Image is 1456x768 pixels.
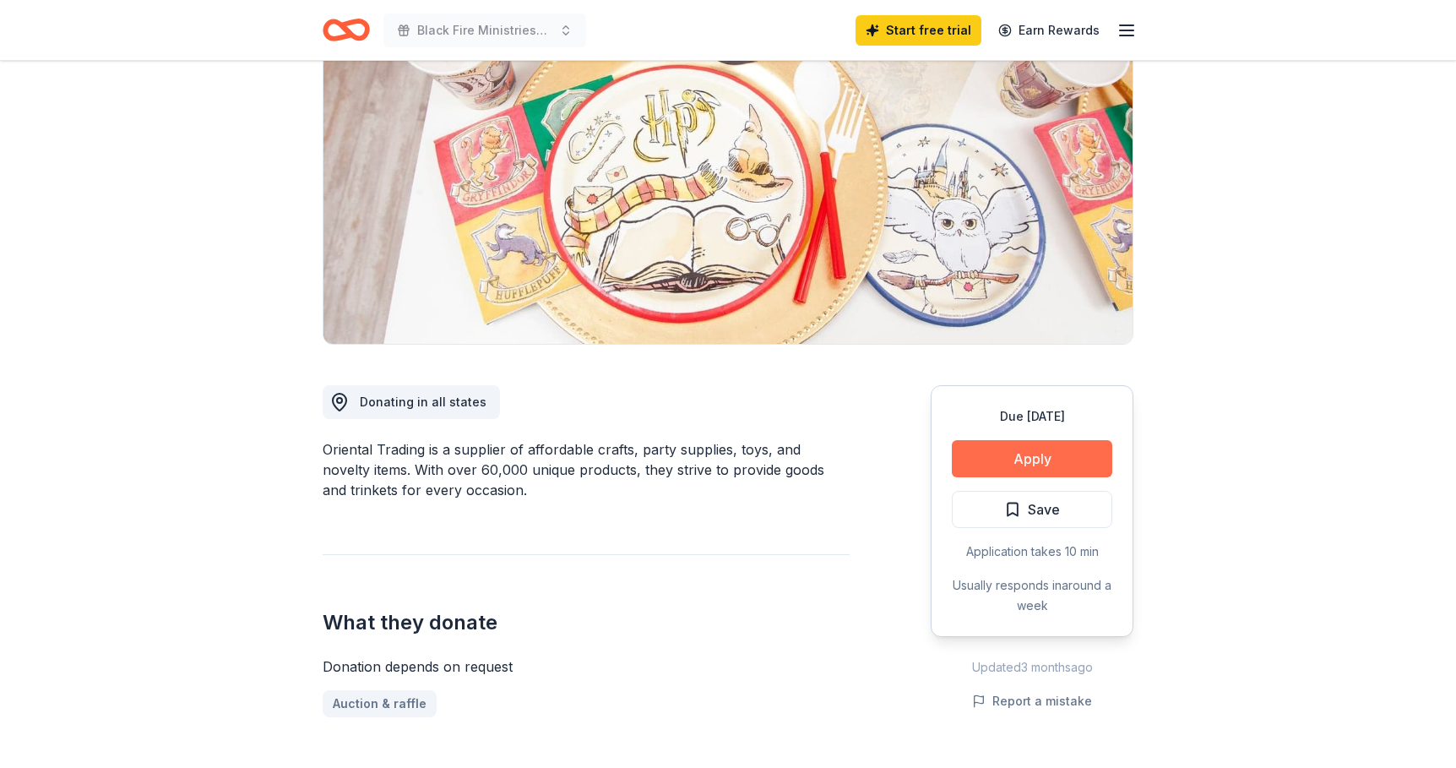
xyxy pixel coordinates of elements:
div: Application takes 10 min [952,542,1112,562]
button: Black Fire Ministries-Kingdom Expansion Night Fundraiser [383,14,586,47]
a: Start free trial [856,15,981,46]
button: Report a mistake [972,691,1092,711]
div: Oriental Trading is a supplier of affordable crafts, party supplies, toys, and novelty items. Wit... [323,439,850,500]
a: Earn Rewards [988,15,1110,46]
a: Home [323,10,370,50]
div: Donation depends on request [323,656,850,677]
div: Due [DATE] [952,406,1112,427]
button: Save [952,491,1112,528]
div: Updated 3 months ago [931,657,1133,678]
h2: What they donate [323,609,850,636]
button: Apply [952,440,1112,477]
span: Save [1028,498,1060,520]
span: Black Fire Ministries-Kingdom Expansion Night Fundraiser [417,20,552,41]
img: Image for Oriental Trading [323,21,1133,344]
a: Auction & raffle [323,690,437,717]
span: Donating in all states [360,395,486,409]
div: Usually responds in around a week [952,575,1112,616]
